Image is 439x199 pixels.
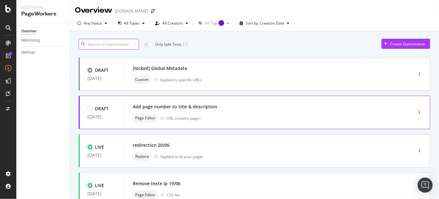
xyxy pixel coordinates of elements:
[390,41,425,47] div: Create Optimization
[21,49,65,56] a: Settings
[133,142,169,148] div: redirection 20/06
[246,21,284,25] div: Sort by: Creation Date
[162,21,183,25] div: All Creators
[115,8,148,14] div: [DOMAIN_NAME]
[205,21,224,25] div: All Tags
[135,116,155,120] span: Page Editor
[160,77,202,82] div: Applied to specific URLs
[84,21,102,25] div: Any Status
[196,18,232,28] button: All TagsTooltip anchor
[21,28,65,35] a: Overview
[183,42,188,47] div: ( 1 )
[237,18,292,28] button: Sort by: Creation Date
[124,21,140,25] div: All Types
[135,155,149,158] span: Replace
[151,9,155,13] div: arrow-right-arrow-left
[87,114,117,119] div: [DATE]
[75,18,110,28] button: Any Status
[115,18,147,28] button: All Types
[95,105,108,112] div: DRAFT
[87,76,117,81] div: [DATE]
[21,10,64,18] div: PageWorkers
[95,144,104,150] div: LIVE
[160,154,203,159] div: Applied to all your pages
[219,20,224,26] div: Tooltip anchor
[21,5,64,10] div: Activation
[133,152,152,161] div: neutral label
[133,75,151,84] div: neutral label
[167,116,386,121] div: URL contains page=
[75,5,112,16] div: Overview
[153,18,191,28] button: All Creators
[381,39,430,49] button: Create Optimization
[155,42,182,47] div: Only Split Tests
[79,39,139,50] input: Search an Optimization
[87,191,117,196] div: [DATE]
[167,192,180,198] div: CSV file
[418,178,433,193] div: Open Intercom Messenger
[21,37,65,44] a: Monitoring
[133,104,217,110] div: Add page number to title & description
[133,65,187,71] div: [locked] Global Metadata
[95,67,108,73] div: DRAFT
[133,180,181,187] div: Remove texte lp 19/06
[21,49,35,56] div: Settings
[21,28,36,35] div: Overview
[133,114,158,122] div: neutral label
[87,153,117,158] div: [DATE]
[135,193,155,197] span: Page Editor
[21,37,40,44] div: Monitoring
[95,182,104,189] div: LIVE
[135,78,149,82] span: Custom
